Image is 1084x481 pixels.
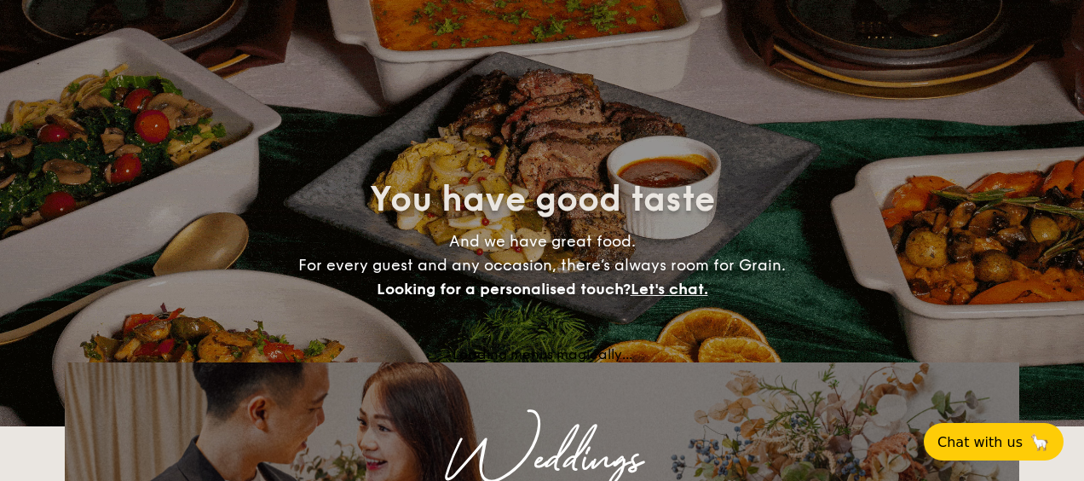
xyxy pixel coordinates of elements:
span: Let's chat. [631,280,708,298]
span: Chat with us [937,434,1023,450]
span: 🦙 [1029,432,1050,452]
button: Chat with us🦙 [924,423,1064,461]
div: Loading menus magically... [65,346,1019,362]
div: Weddings [215,444,869,475]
